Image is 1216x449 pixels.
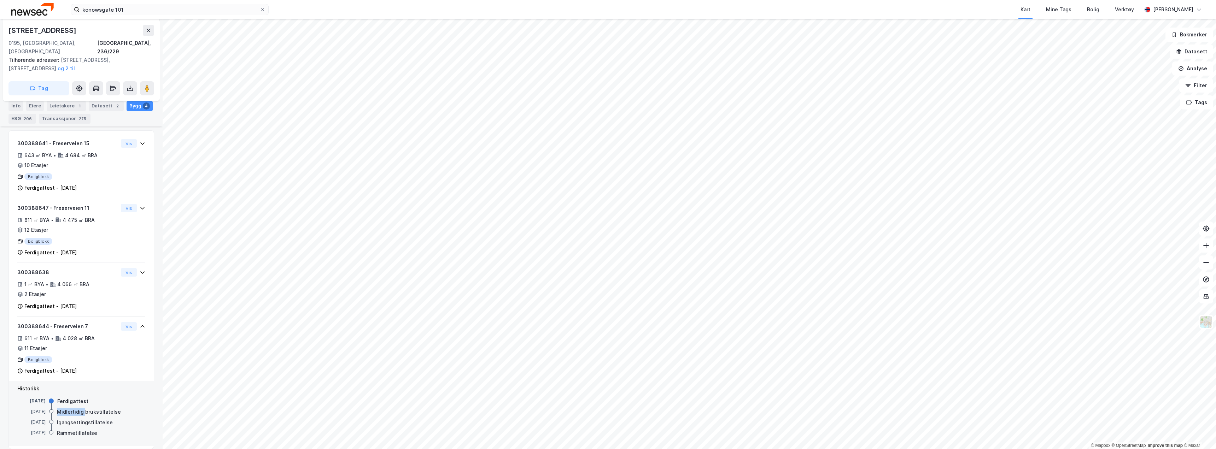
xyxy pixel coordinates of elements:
div: 300388641 - Freserveien 15 [17,139,118,148]
div: Kart [1021,5,1030,14]
div: • [46,282,48,287]
button: Bokmerker [1165,28,1213,42]
div: [DATE] [17,408,46,415]
div: 4 028 ㎡ BRA [63,334,95,343]
div: [STREET_ADDRESS], [STREET_ADDRESS] [8,56,148,73]
div: Bolig [1087,5,1099,14]
button: Vis [121,139,137,148]
button: Analyse [1172,61,1213,76]
div: 300388647 - Freserveien 11 [17,204,118,212]
input: Søk på adresse, matrikkel, gårdeiere, leietakere eller personer [80,4,260,15]
div: • [51,217,54,223]
div: 611 ㎡ BYA [24,216,49,224]
button: Datasett [1170,45,1213,59]
button: Vis [121,268,137,277]
div: 11 Etasjer [24,344,47,353]
div: [PERSON_NAME] [1153,5,1193,14]
button: Filter [1179,78,1213,93]
div: • [51,336,54,341]
div: [DATE] [17,398,46,404]
div: 4 684 ㎡ BRA [65,151,98,160]
div: Eiere [26,101,44,111]
div: 643 ㎡ BYA [24,151,52,160]
div: Ferdigattest - [DATE] [24,184,77,192]
div: Kontrollprogram for chat [1181,415,1216,449]
div: [GEOGRAPHIC_DATA], 236/229 [97,39,154,56]
div: 1 [76,102,83,110]
div: Historikk [17,384,145,393]
div: ESG [8,114,36,124]
div: 4 475 ㎡ BRA [63,216,95,224]
div: Ferdigattest - [DATE] [24,367,77,375]
div: Ferdigattest - [DATE] [24,248,77,257]
div: 300388638 [17,268,118,277]
div: 0195, [GEOGRAPHIC_DATA], [GEOGRAPHIC_DATA] [8,39,97,56]
a: OpenStreetMap [1112,443,1146,448]
span: Tilhørende adresser: [8,57,61,63]
div: Transaksjoner [39,114,90,124]
a: Mapbox [1091,443,1110,448]
div: 10 Etasjer [24,161,48,170]
div: Igangsettingstillatelse [57,418,113,427]
div: 1 ㎡ BYA [24,280,44,289]
div: 2 [114,102,121,110]
div: Ferdigattest - [DATE] [24,302,77,311]
div: Midlertidig brukstillatelse [57,408,121,416]
div: 12 Etasjer [24,226,48,234]
div: 275 [77,115,88,122]
button: Tags [1180,95,1213,110]
div: Bygg [127,101,153,111]
div: Rammetillatelse [57,429,97,437]
a: Improve this map [1148,443,1183,448]
div: • [53,153,56,158]
div: Mine Tags [1046,5,1071,14]
div: 4 [143,102,150,110]
button: Vis [121,322,137,331]
div: Info [8,101,23,111]
div: Leietakere [47,101,86,111]
iframe: Chat Widget [1181,415,1216,449]
img: Z [1199,315,1213,329]
div: 4 066 ㎡ BRA [57,280,89,289]
div: Ferdigattest [57,397,88,406]
div: [STREET_ADDRESS] [8,25,78,36]
img: newsec-logo.f6e21ccffca1b3a03d2d.png [11,3,54,16]
div: [DATE] [17,419,46,425]
div: 611 ㎡ BYA [24,334,49,343]
div: 206 [22,115,33,122]
div: 2 Etasjer [24,290,46,299]
div: [DATE] [17,430,46,436]
div: Verktøy [1115,5,1134,14]
button: Vis [121,204,137,212]
button: Tag [8,81,69,95]
div: Datasett [89,101,124,111]
div: 300388644 - Freserveien 7 [17,322,118,331]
